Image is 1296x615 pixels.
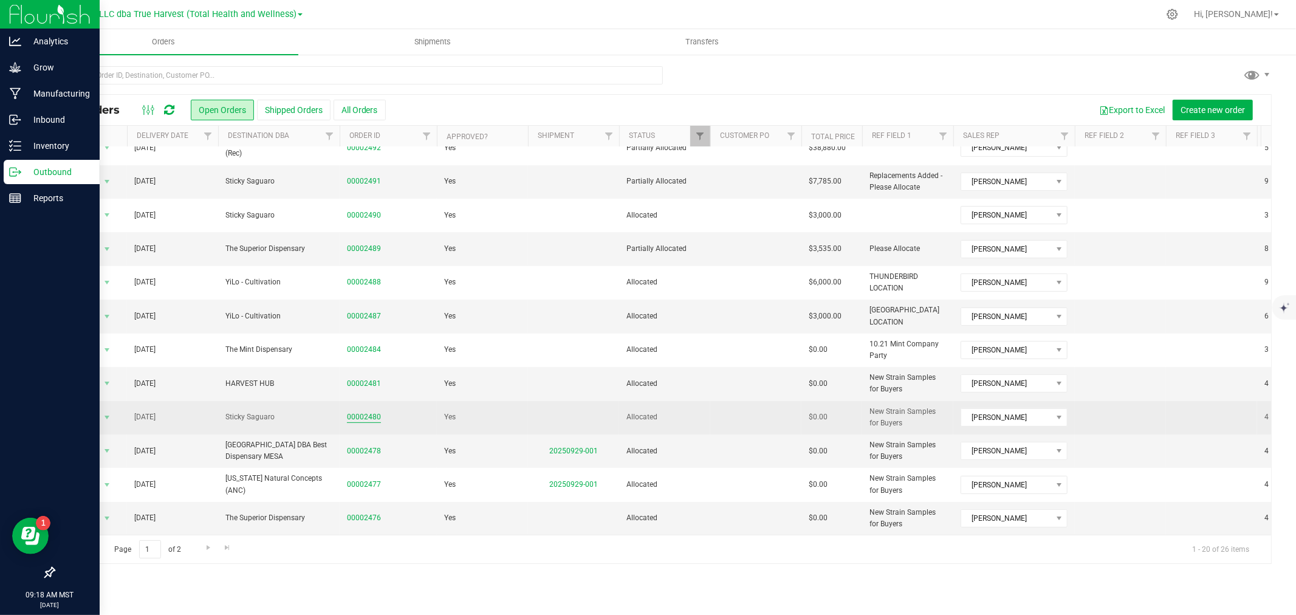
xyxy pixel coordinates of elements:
[961,274,1052,291] span: [PERSON_NAME]
[134,210,156,221] span: [DATE]
[720,131,769,140] a: Customer PO
[36,516,50,531] iframe: Resource center unread badge
[225,439,332,462] span: [GEOGRAPHIC_DATA] DBA Best Dispensary MESA
[809,176,842,187] span: $7,785.00
[100,442,115,459] span: select
[100,342,115,359] span: select
[21,112,94,127] p: Inbound
[626,311,703,322] span: Allocated
[869,372,946,395] span: New Strain Samples for Buyers
[225,277,332,288] span: YiLo - Cultivation
[809,445,828,457] span: $0.00
[1165,9,1180,20] div: Manage settings
[809,479,828,490] span: $0.00
[298,29,567,55] a: Shipments
[961,442,1052,459] span: [PERSON_NAME]
[225,512,332,524] span: The Superior Dispensary
[626,445,703,457] span: Allocated
[104,540,191,559] span: Page of 2
[809,277,842,288] span: $6,000.00
[626,176,703,187] span: Partially Allocated
[1264,243,1269,255] span: 8
[1264,311,1269,322] span: 6
[1182,540,1259,558] span: 1 - 20 of 26 items
[869,338,946,362] span: 10.21 Mint Company Party
[869,406,946,429] span: New Strain Samples for Buyers
[21,60,94,75] p: Grow
[1264,344,1269,356] span: 3
[629,131,655,140] a: Status
[53,66,663,84] input: Search Order ID, Destination, Customer PO...
[9,192,21,204] inline-svg: Reports
[869,304,946,328] span: [GEOGRAPHIC_DATA] LOCATION
[228,131,289,140] a: Destination DBA
[100,409,115,426] span: select
[139,540,161,559] input: 1
[869,170,946,193] span: Replacements Added - Please Allocate
[191,100,254,120] button: Open Orders
[447,132,488,141] a: Approved?
[1264,479,1269,490] span: 4
[347,277,381,288] a: 00002488
[1264,142,1269,154] span: 5
[225,411,332,423] span: Sticky Saguaro
[136,36,192,47] span: Orders
[444,512,456,524] span: Yes
[444,277,456,288] span: Yes
[334,100,386,120] button: All Orders
[444,243,456,255] span: Yes
[137,131,188,140] a: Delivery Date
[1264,210,1269,221] span: 3
[961,342,1052,359] span: [PERSON_NAME]
[444,311,456,322] span: Yes
[134,378,156,390] span: [DATE]
[961,241,1052,258] span: [PERSON_NAME]
[626,512,703,524] span: Allocated
[9,140,21,152] inline-svg: Inventory
[9,166,21,178] inline-svg: Outbound
[538,131,574,140] a: Shipment
[347,512,381,524] a: 00002476
[567,29,837,55] a: Transfers
[809,378,828,390] span: $0.00
[35,9,297,19] span: DXR FINANCE 4 LLC dba True Harvest (Total Health and Wellness)
[444,176,456,187] span: Yes
[347,344,381,356] a: 00002484
[1181,105,1245,115] span: Create new order
[198,126,218,146] a: Filter
[1237,126,1257,146] a: Filter
[225,136,332,159] span: Legacy & Co, Inc. / JARS Distro (Rec)
[134,311,156,322] span: [DATE]
[1055,126,1075,146] a: Filter
[21,34,94,49] p: Analytics
[225,473,332,496] span: [US_STATE] Natural Concepts (ANC)
[100,274,115,291] span: select
[12,518,49,554] iframe: Resource center
[100,241,115,258] span: select
[21,165,94,179] p: Outbound
[626,142,703,154] span: Partially Allocated
[690,126,710,146] a: Filter
[134,243,156,255] span: [DATE]
[444,411,456,423] span: Yes
[5,600,94,610] p: [DATE]
[5,589,94,600] p: 09:18 AM MST
[961,308,1052,325] span: [PERSON_NAME]
[1173,100,1253,120] button: Create new order
[347,142,381,154] a: 00002492
[444,344,456,356] span: Yes
[219,540,236,557] a: Go to the last page
[961,476,1052,493] span: [PERSON_NAME]
[225,210,332,221] span: Sticky Saguaro
[1176,131,1215,140] a: Ref Field 3
[21,86,94,101] p: Manufacturing
[549,480,598,489] a: 20250929-001
[781,126,801,146] a: Filter
[961,510,1052,527] span: [PERSON_NAME]
[347,445,381,457] a: 00002478
[549,447,598,455] a: 20250929-001
[626,210,703,221] span: Allocated
[809,210,842,221] span: $3,000.00
[869,473,946,496] span: New Strain Samples for Buyers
